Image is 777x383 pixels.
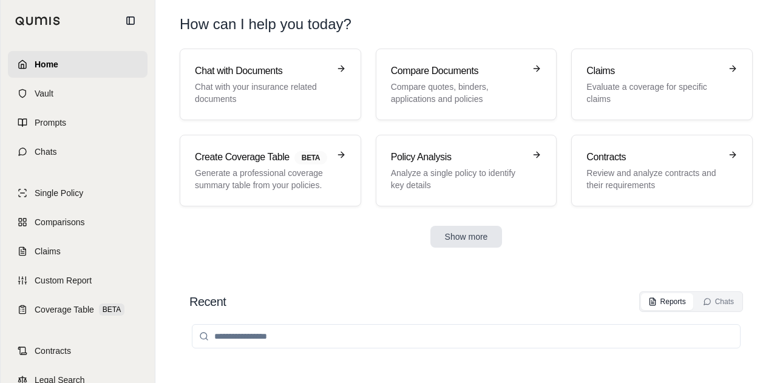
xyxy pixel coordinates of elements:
[586,150,721,164] h3: Contracts
[586,64,721,78] h3: Claims
[35,146,57,158] span: Chats
[35,117,66,129] span: Prompts
[189,293,226,310] h2: Recent
[376,135,557,206] a: Policy AnalysisAnalyze a single policy to identify key details
[8,51,148,78] a: Home
[571,49,753,120] a: ClaimsEvaluate a coverage for specific claims
[8,267,148,294] a: Custom Report
[15,16,61,25] img: Qumis Logo
[35,216,84,228] span: Comparisons
[8,180,148,206] a: Single Policy
[376,49,557,120] a: Compare DocumentsCompare quotes, binders, applications and policies
[641,293,693,310] button: Reports
[8,209,148,236] a: Comparisons
[391,167,525,191] p: Analyze a single policy to identify key details
[195,150,329,164] h3: Create Coverage Table
[703,297,734,307] div: Chats
[180,49,361,120] a: Chat with DocumentsChat with your insurance related documents
[35,87,53,100] span: Vault
[294,151,327,164] span: BETA
[8,80,148,107] a: Vault
[8,109,148,136] a: Prompts
[8,138,148,165] a: Chats
[195,167,329,191] p: Generate a professional coverage summary table from your policies.
[391,150,525,164] h3: Policy Analysis
[648,297,686,307] div: Reports
[8,296,148,323] a: Coverage TableBETA
[35,245,61,257] span: Claims
[586,167,721,191] p: Review and analyze contracts and their requirements
[571,135,753,206] a: ContractsReview and analyze contracts and their requirements
[35,58,58,70] span: Home
[586,81,721,105] p: Evaluate a coverage for specific claims
[696,293,741,310] button: Chats
[430,226,503,248] button: Show more
[8,238,148,265] a: Claims
[391,81,525,105] p: Compare quotes, binders, applications and policies
[391,64,525,78] h3: Compare Documents
[99,303,124,316] span: BETA
[35,303,94,316] span: Coverage Table
[180,15,351,34] h1: How can I help you today?
[195,64,329,78] h3: Chat with Documents
[35,274,92,286] span: Custom Report
[180,135,361,206] a: Create Coverage TableBETAGenerate a professional coverage summary table from your policies.
[35,187,83,199] span: Single Policy
[35,345,71,357] span: Contracts
[121,11,140,30] button: Collapse sidebar
[8,337,148,364] a: Contracts
[195,81,329,105] p: Chat with your insurance related documents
